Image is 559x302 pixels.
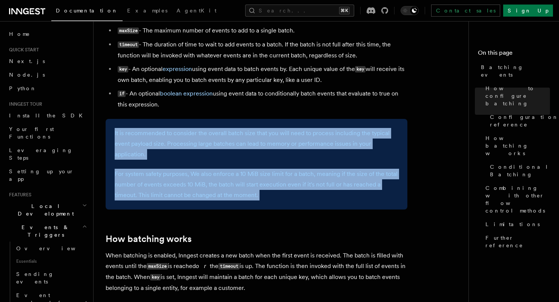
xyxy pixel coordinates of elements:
[16,245,94,251] span: Overview
[6,199,89,220] button: Local Development
[9,168,74,182] span: Setting up your app
[6,82,89,95] a: Python
[9,58,45,64] span: Next.js
[6,68,89,82] a: Node.js
[482,231,550,252] a: Further reference
[127,8,167,14] span: Examples
[150,274,161,280] code: key
[6,192,31,198] span: Features
[485,85,550,107] span: How to configure batching
[218,263,240,270] code: timeout
[115,88,407,110] li: - An optional using event data to conditionally batch events that evaluate to true on this expres...
[482,181,550,217] a: Combining with other flow control methods
[172,2,221,20] a: AgentKit
[485,220,540,228] span: Limitations
[401,6,419,15] button: Toggle dark mode
[51,2,123,21] a: Documentation
[482,82,550,110] a: How to configure batching
[115,25,407,36] li: - The maximum number of events to add to a single batch.
[485,134,550,157] span: How batching works
[6,47,39,53] span: Quick start
[478,48,550,60] h4: On this page
[196,262,210,270] em: or
[177,8,217,14] span: AgentKit
[118,66,128,72] code: key
[9,112,87,119] span: Install the SDK
[6,101,42,107] span: Inngest tour
[490,113,559,128] span: Configuration reference
[9,147,73,161] span: Leveraging Steps
[503,5,553,17] a: Sign Up
[485,234,550,249] span: Further reference
[487,160,550,181] a: Conditional Batching
[482,131,550,160] a: How batching works
[13,255,89,267] span: Essentials
[6,122,89,143] a: Your first Functions
[6,109,89,122] a: Install the SDK
[355,66,365,72] code: key
[481,63,550,79] span: Batching events
[9,72,45,78] span: Node.js
[106,234,192,244] a: How batching works
[115,128,398,160] p: It is recommended to consider the overall batch size that you will need to process including the ...
[339,7,350,14] kbd: ⌘K
[106,250,407,293] p: When batching is enabled, Inngest creates a new batch when the first event is received. The batch...
[160,90,213,97] a: boolean expression
[118,28,139,34] code: maxSize
[9,30,30,38] span: Home
[115,169,398,200] p: For system safety purposes, We also enforce a 10 MiB size limit for a batch, meaning if the size ...
[118,42,139,48] code: timeout
[147,263,168,270] code: maxSize
[431,5,500,17] a: Contact sales
[115,39,407,61] li: - The duration of time to wait to add events to a batch. If the batch is not full after this time...
[245,5,354,17] button: Search...⌘K
[6,223,82,239] span: Events & Triggers
[9,126,54,140] span: Your first Functions
[6,27,89,41] a: Home
[487,110,550,131] a: Configuration reference
[9,85,37,91] span: Python
[115,64,407,85] li: - An optional using event data to batch events by. Each unique value of the will receive its own ...
[6,202,82,217] span: Local Development
[118,91,126,97] code: if
[485,184,550,214] span: Combining with other flow control methods
[13,242,89,255] a: Overview
[6,165,89,186] a: Setting up your app
[6,220,89,242] button: Events & Triggers
[56,8,118,14] span: Documentation
[6,54,89,68] a: Next.js
[13,267,89,288] a: Sending events
[482,217,550,231] a: Limitations
[478,60,550,82] a: Batching events
[163,65,192,72] a: expression
[123,2,172,20] a: Examples
[490,163,550,178] span: Conditional Batching
[6,143,89,165] a: Leveraging Steps
[16,271,54,285] span: Sending events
